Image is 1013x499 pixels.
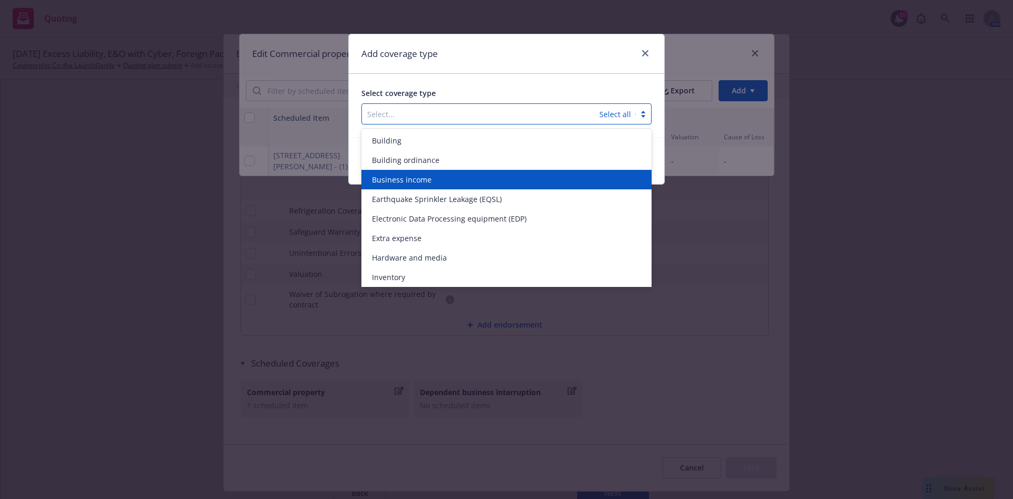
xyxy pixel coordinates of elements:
[372,252,447,263] span: Hardware and media
[372,194,502,205] span: Earthquake Sprinkler Leakage (EQSL)
[372,155,439,166] span: Building ordinance
[361,47,438,61] h1: Add coverage type
[372,233,422,244] span: Extra expense
[372,135,402,146] span: Building
[361,88,436,98] span: Select coverage type
[639,47,652,60] a: close
[372,213,527,224] span: Electronic Data Processing equipment (EDP)
[599,109,631,119] a: Select all
[372,174,432,185] span: Business income
[372,272,405,283] span: Inventory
